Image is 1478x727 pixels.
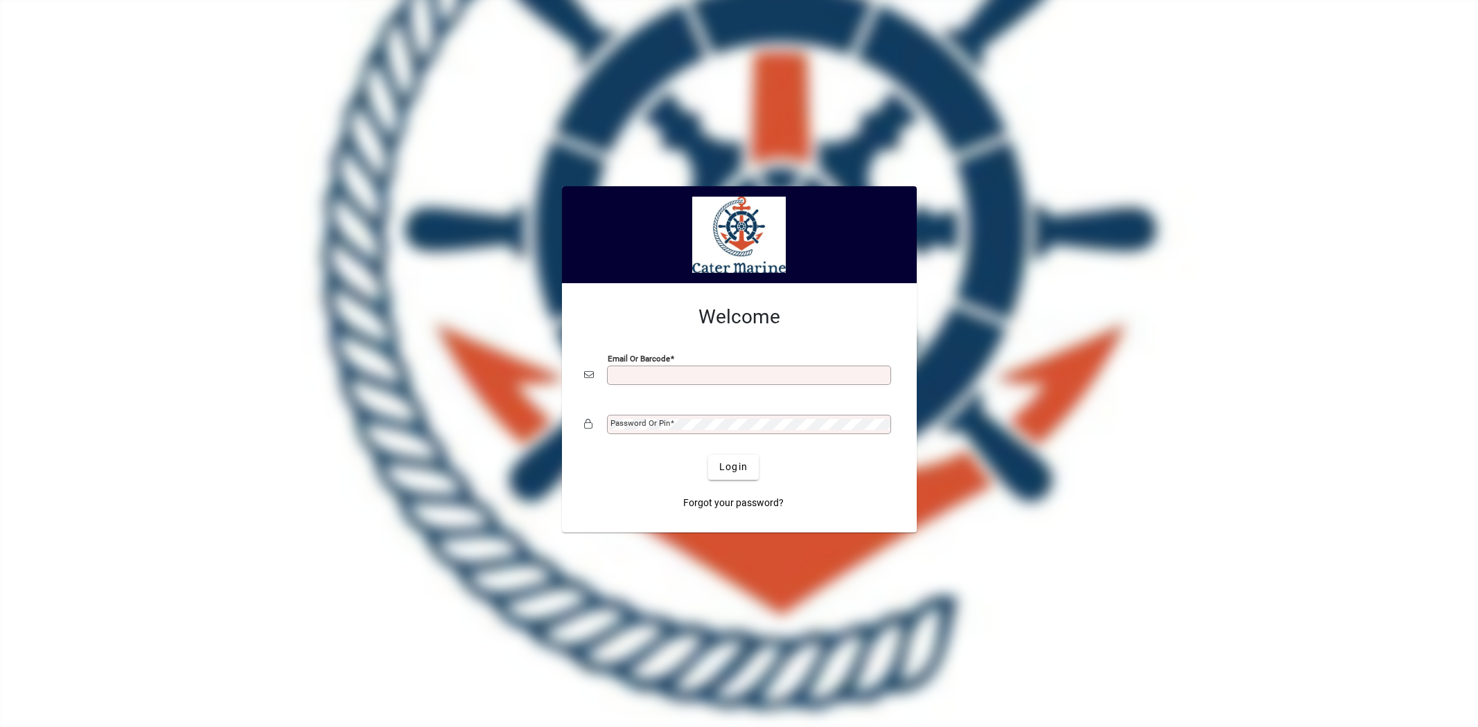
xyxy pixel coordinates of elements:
[584,305,895,329] h2: Welcome
[608,353,670,363] mat-label: Email or Barcode
[719,460,748,474] span: Login
[683,496,784,510] span: Forgot your password?
[708,455,759,480] button: Login
[678,491,789,516] a: Forgot your password?
[610,418,670,428] mat-label: Password or Pin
